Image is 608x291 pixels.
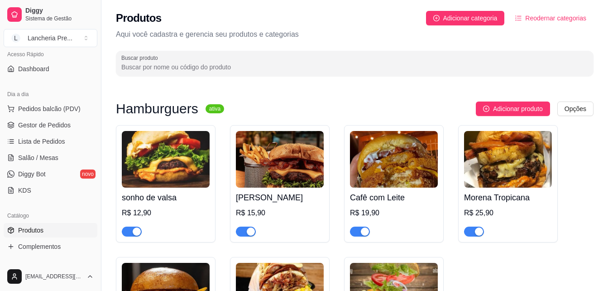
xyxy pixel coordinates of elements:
[4,209,97,223] div: Catálogo
[236,191,324,204] h4: [PERSON_NAME]
[4,62,97,76] a: Dashboard
[4,239,97,254] a: Complementos
[18,137,65,146] span: Lista de Pedidos
[464,131,552,188] img: product-image
[25,7,94,15] span: Diggy
[121,63,588,72] input: Buscar produto
[18,104,81,113] span: Pedidos balcão (PDV)
[4,134,97,149] a: Lista de Pedidos
[476,102,550,116] button: Adicionar produto
[4,47,97,62] div: Acesso Rápido
[350,131,438,188] img: product-image
[4,223,97,238] a: Produtos
[4,118,97,132] a: Gestor de Pedidos
[25,15,94,22] span: Sistema de Gestão
[122,208,210,218] div: R$ 12,90
[464,191,552,204] h4: Morena Tropicana
[4,87,97,102] div: Dia a dia
[18,64,49,73] span: Dashboard
[493,104,543,114] span: Adicionar produto
[18,153,58,162] span: Salão / Mesas
[557,102,594,116] button: Opções
[18,242,61,251] span: Complementos
[350,191,438,204] h4: Cafê com Leite
[4,102,97,116] button: Pedidos balcão (PDV)
[116,29,594,40] p: Aqui você cadastra e gerencia seu produtos e categorias
[28,34,72,43] div: Lancheria Pre ...
[508,11,594,25] button: Reodernar categorias
[4,4,97,25] a: DiggySistema de Gestão
[483,106,489,112] span: plus-circle
[18,121,71,130] span: Gestor de Pedidos
[11,34,20,43] span: L
[433,15,440,21] span: plus-circle
[18,170,46,179] span: Diggy Bot
[525,13,586,23] span: Reodernar categorias
[426,11,505,25] button: Adicionar categoria
[4,167,97,181] a: Diggy Botnovo
[236,208,324,218] div: R$ 15,90
[116,11,162,25] h2: Produtos
[116,103,198,114] h3: Hamburguers
[464,208,552,218] div: R$ 25,90
[4,183,97,198] a: KDS
[4,266,97,287] button: [EMAIL_ADDRESS][DOMAIN_NAME]
[4,29,97,47] button: Select a team
[4,150,97,165] a: Salão / Mesas
[18,186,31,195] span: KDS
[350,208,438,218] div: R$ 19,90
[515,15,522,21] span: ordered-list
[565,104,586,114] span: Opções
[236,131,324,188] img: product-image
[443,13,498,23] span: Adicionar categoria
[121,54,161,62] label: Buscar produto
[18,226,43,235] span: Produtos
[122,191,210,204] h4: sonho de valsa
[25,273,83,280] span: [EMAIL_ADDRESS][DOMAIN_NAME]
[122,131,210,188] img: product-image
[206,104,224,113] sup: ativa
